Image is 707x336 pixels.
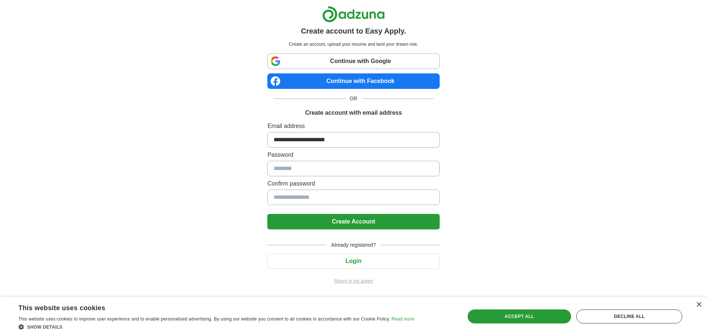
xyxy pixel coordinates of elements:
p: Create an account, upload your resume and land your dream role. [269,41,438,48]
a: Read more, opens a new window [391,316,414,322]
span: This website uses cookies to improve user experience and to enable personalised advertising. By u... [18,316,390,322]
h1: Create account with email address [305,108,402,117]
div: Show details [18,323,414,330]
button: Create Account [267,214,439,229]
span: Already registered? [327,241,380,249]
a: Continue with Google [267,53,439,69]
div: This website uses cookies [18,301,396,312]
div: Close [696,302,701,308]
span: OR [345,95,362,103]
label: Confirm password [267,179,439,188]
a: Continue with Facebook [267,73,439,89]
img: Adzuna logo [322,6,385,22]
h1: Create account to Easy Apply. [301,25,406,37]
label: Email address [267,122,439,131]
a: Login [267,258,439,264]
span: Show details [27,325,63,330]
button: Login [267,253,439,269]
a: Return to job advert [267,278,439,284]
div: Accept all [468,309,571,323]
label: Password [267,150,439,159]
div: Decline all [576,309,682,323]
